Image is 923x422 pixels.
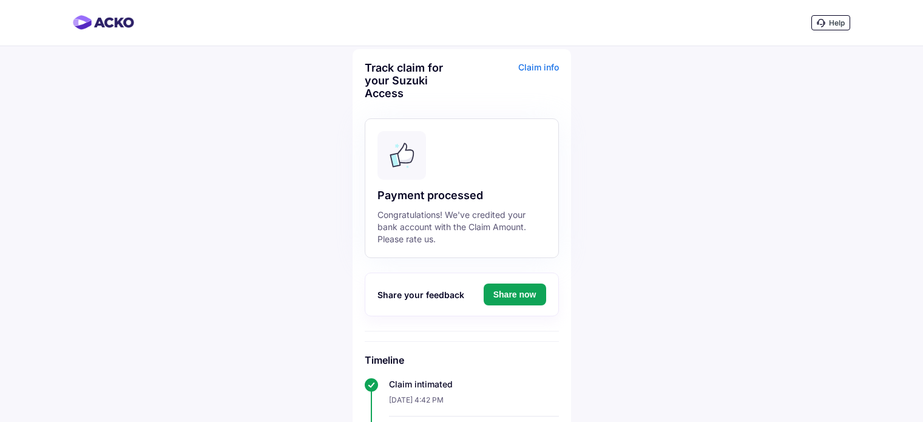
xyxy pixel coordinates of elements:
[365,354,559,366] h6: Timeline
[389,378,559,390] div: Claim intimated
[365,61,459,100] div: Track claim for your Suzuki Access
[389,390,559,417] div: [DATE] 4:42 PM
[73,15,134,30] img: horizontal-gradient.png
[377,209,546,245] div: Congratulations! We've credited your bank account with the Claim Amount. Please rate us.
[484,284,546,305] button: Share now
[829,18,845,27] span: Help
[377,290,464,300] span: Share your feedback
[377,188,546,203] div: Payment processed
[465,61,559,109] div: Claim info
